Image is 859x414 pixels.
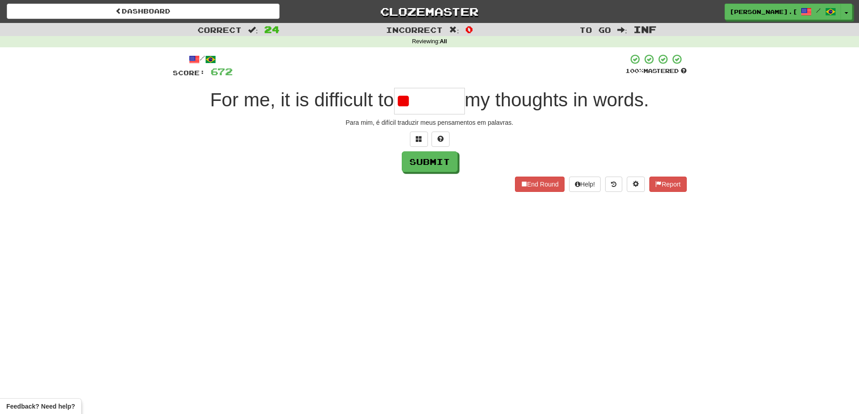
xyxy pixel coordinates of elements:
[293,4,566,19] a: Clozemaster
[211,66,233,77] span: 672
[625,67,687,75] div: Mastered
[569,177,601,192] button: Help!
[515,177,565,192] button: End Round
[465,24,473,35] span: 0
[625,67,643,74] span: 100 %
[410,132,428,147] button: Switch sentence to multiple choice alt+p
[173,69,205,77] span: Score:
[402,151,458,172] button: Submit
[449,26,459,34] span: :
[7,4,280,19] a: Dashboard
[649,177,686,192] button: Report
[465,89,649,110] span: my thoughts in words.
[173,118,687,127] div: Para mim, é difícil traduzir meus pensamentos em palavras.
[725,4,841,20] a: [PERSON_NAME].[PERSON_NAME] /
[386,25,443,34] span: Incorrect
[579,25,611,34] span: To go
[248,26,258,34] span: :
[173,54,233,65] div: /
[264,24,280,35] span: 24
[730,8,796,16] span: [PERSON_NAME].[PERSON_NAME]
[6,402,75,411] span: Open feedback widget
[198,25,242,34] span: Correct
[210,89,394,110] span: For me, it is difficult to
[816,7,821,14] span: /
[617,26,627,34] span: :
[440,38,447,45] strong: All
[634,24,657,35] span: Inf
[432,132,450,147] button: Single letter hint - you only get 1 per sentence and score half the points! alt+h
[605,177,622,192] button: Round history (alt+y)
